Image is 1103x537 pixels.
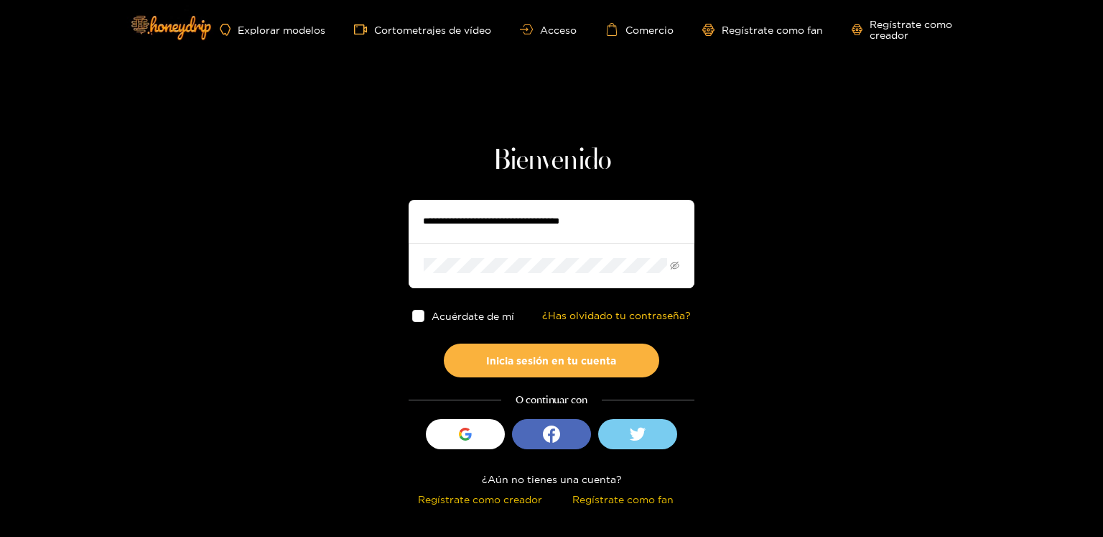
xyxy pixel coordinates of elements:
[432,311,514,321] font: Acuérdate de mí
[520,24,577,35] a: Acceso
[542,310,691,321] font: ¿Has olvidado tu contraseña?
[702,24,823,36] a: Regístrate como fan
[852,19,982,40] a: Regístrate como creador
[374,24,491,35] font: Cortometrajes de vídeo
[572,494,674,505] font: Regístrate como fan
[870,19,952,40] font: Regístrate como creador
[487,355,617,366] font: Inicia sesión en tu cuenta
[354,23,374,36] span: cámara de vídeo
[516,393,587,406] font: O continuar con
[605,23,674,36] a: Comercio
[418,494,542,505] font: Regístrate como creador
[354,23,491,36] a: Cortometrajes de vídeo
[444,344,659,377] button: Inicia sesión en tu cuenta
[625,24,674,35] font: Comercio
[540,24,577,35] font: Acceso
[238,24,325,35] font: Explorar modelos
[722,24,823,35] font: Regístrate como fan
[493,147,611,175] font: Bienvenido
[670,261,679,270] span: ojo invisible
[482,474,622,485] font: ¿Aún no tienes una cuenta?
[220,24,325,36] a: Explorar modelos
